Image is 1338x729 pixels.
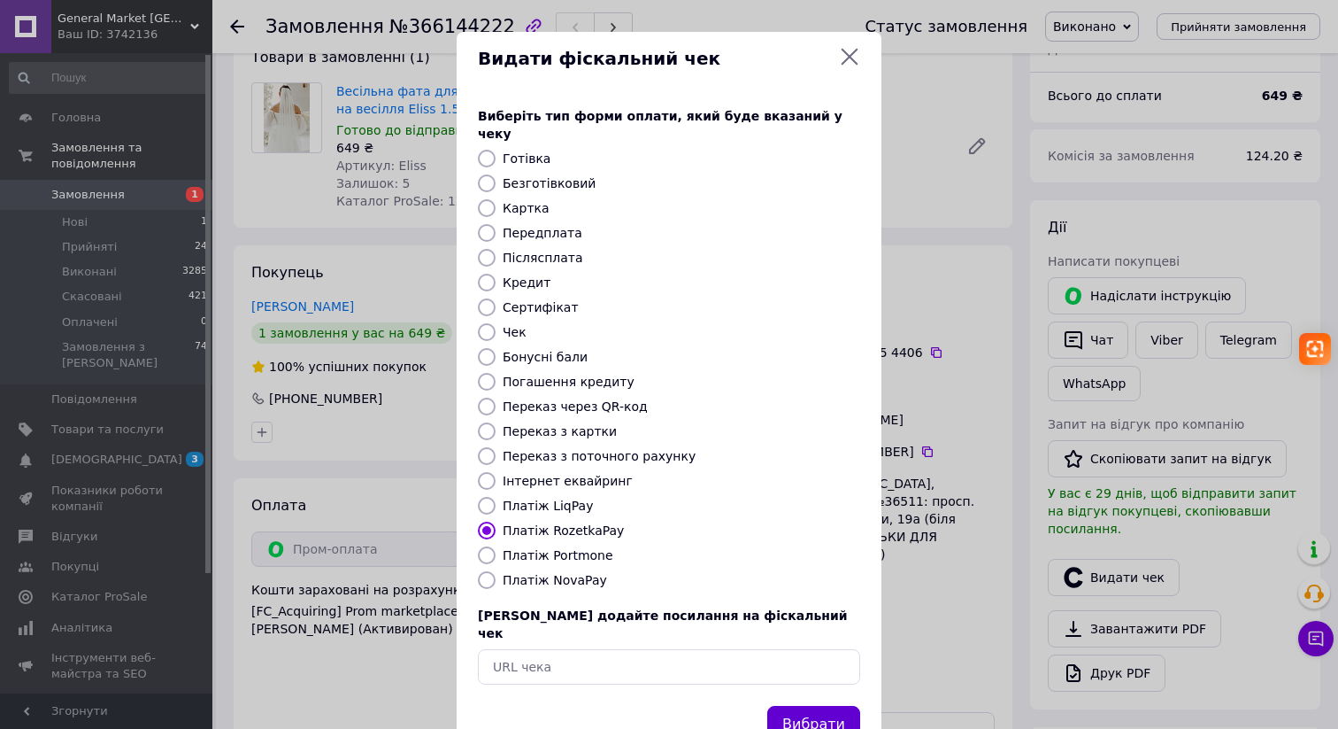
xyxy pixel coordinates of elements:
[503,523,624,538] label: Платіж RozetkaPay
[503,151,550,166] label: Готівка
[478,649,860,685] input: URL чека
[503,548,613,562] label: Платіж Portmone
[503,300,579,314] label: Сертифікат
[503,474,633,488] label: Інтернет еквайринг
[478,109,842,141] span: Виберіть тип форми оплати, який буде вказаний у чеку
[478,46,832,72] span: Видати фіскальний чек
[503,573,607,587] label: Платіж NovaPay
[503,325,527,339] label: Чек
[503,226,582,240] label: Передплата
[503,449,696,463] label: Переказ з поточного рахунку
[503,275,550,290] label: Кредит
[478,609,848,640] span: [PERSON_NAME] додайте посилання на фіскальний чек
[503,176,596,190] label: Безготівковий
[503,375,634,389] label: Погашення кредиту
[503,251,583,265] label: Післясплата
[503,499,593,513] label: Платіж LiqPay
[503,350,588,364] label: Бонусні бали
[503,201,550,215] label: Картка
[503,399,648,414] label: Переказ через QR-код
[503,424,617,438] label: Переказ з картки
